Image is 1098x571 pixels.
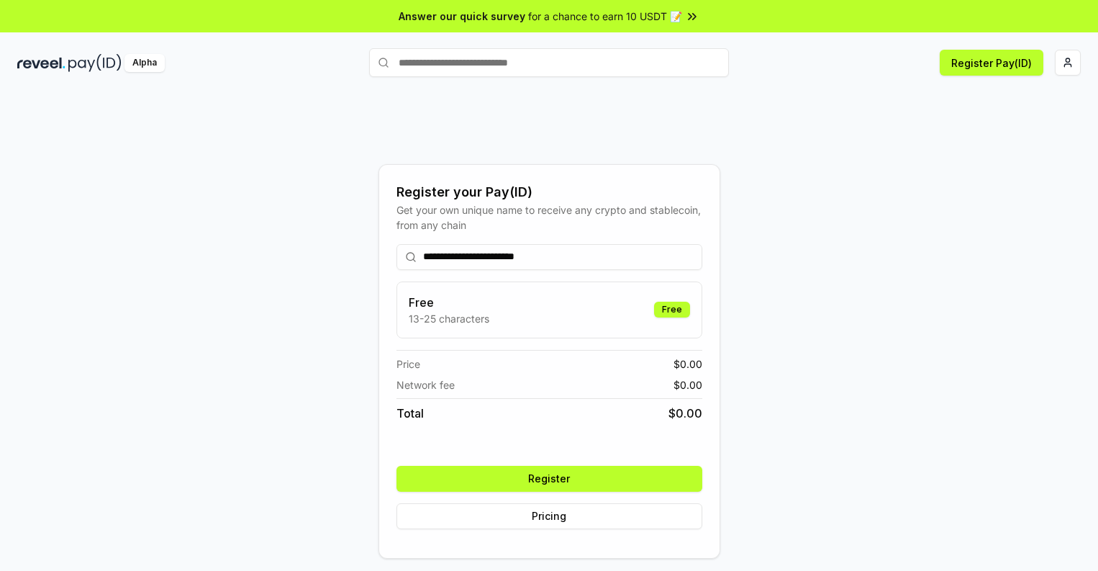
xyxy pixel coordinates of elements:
[673,356,702,372] span: $ 0.00
[396,356,420,372] span: Price
[399,9,525,24] span: Answer our quick survey
[396,377,455,392] span: Network fee
[409,311,489,326] p: 13-25 characters
[940,50,1043,76] button: Register Pay(ID)
[528,9,682,24] span: for a chance to earn 10 USDT 📝
[668,405,702,422] span: $ 0.00
[409,294,489,311] h3: Free
[396,466,702,492] button: Register
[654,302,690,318] div: Free
[396,503,702,529] button: Pricing
[396,202,702,233] div: Get your own unique name to receive any crypto and stablecoin, from any chain
[673,377,702,392] span: $ 0.00
[124,54,165,72] div: Alpha
[68,54,122,72] img: pay_id
[17,54,65,72] img: reveel_dark
[396,405,424,422] span: Total
[396,182,702,202] div: Register your Pay(ID)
